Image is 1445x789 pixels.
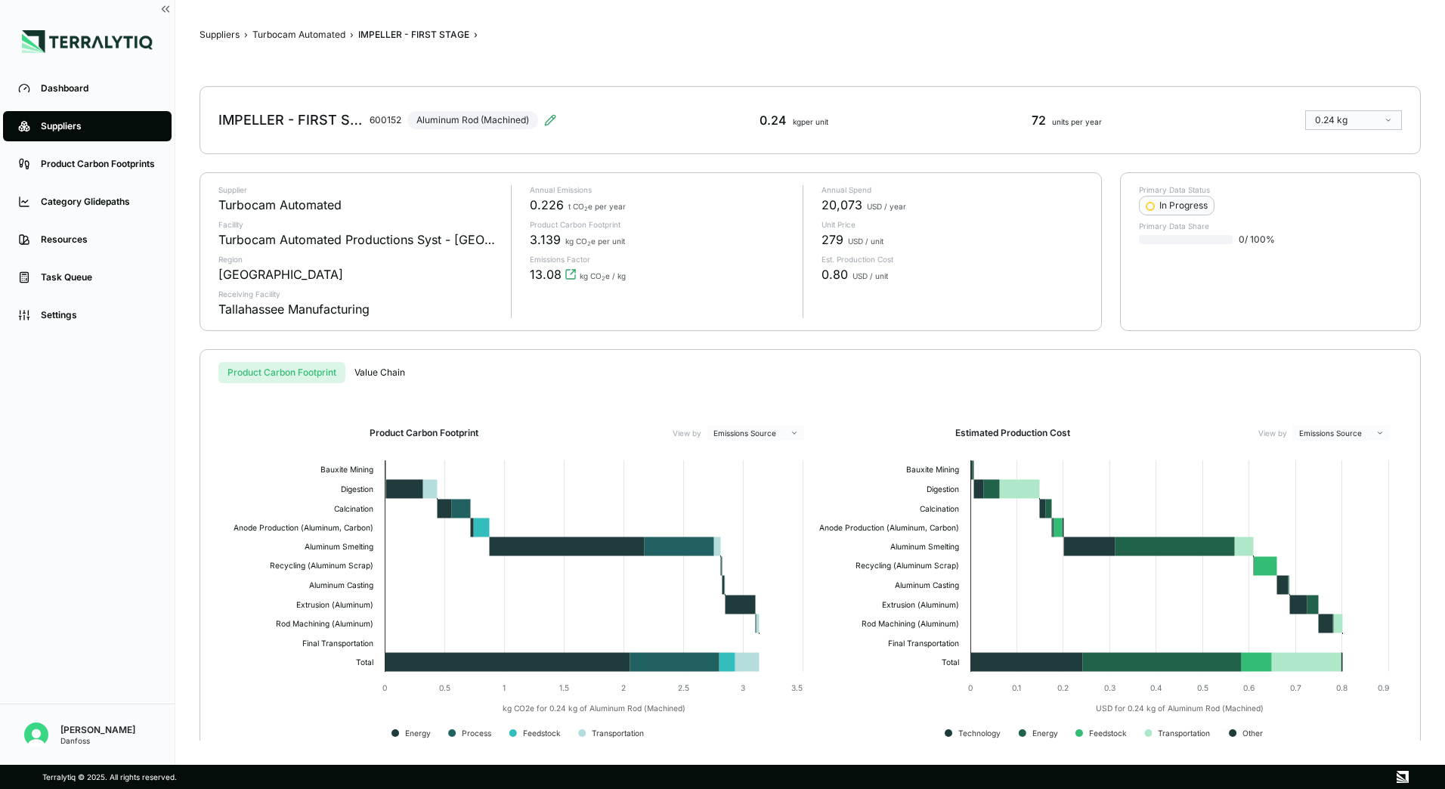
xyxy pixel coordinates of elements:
[218,255,499,264] p: Region
[1139,221,1402,231] p: Primary Data Share
[341,484,373,494] text: Digestion
[856,561,959,571] text: Recycling (Aluminum Scrap)
[234,523,373,532] text: Anode Production (Aluminum, Carbon)
[305,542,373,552] text: Aluminum Smelting
[1032,111,1102,129] div: 72
[41,120,156,132] div: Suppliers
[1150,683,1162,692] text: 0.4
[252,29,345,41] button: Turbocam Automated
[503,683,506,692] text: 1
[895,580,959,590] text: Aluminum Casting
[296,600,373,609] text: Extrusion (Aluminum)
[707,425,804,441] button: Emissions Source
[1305,110,1402,130] button: 0.24 kg
[218,111,364,129] div: IMPELLER - FIRST STAGE
[218,231,499,249] div: Turbocam Automated Productions Syst - [GEOGRAPHIC_DATA]
[888,639,959,648] text: Final Transportation
[270,561,373,571] text: Recycling (Aluminum Scrap)
[741,683,745,692] text: 3
[218,196,342,214] div: Turbocam Automated
[1290,683,1301,692] text: 0.7
[1146,200,1208,212] div: In Progress
[955,427,1070,439] h2: Estimated Production Cost
[218,300,370,318] div: Tallahassee Manufacturing
[1158,729,1210,738] text: Transportation
[1089,729,1127,738] text: Feedstock
[819,523,959,532] text: Anode Production (Aluminum, Carbon)
[1336,683,1348,692] text: 0.8
[942,657,959,667] text: Total
[41,196,156,208] div: Category Glidepaths
[1057,683,1069,692] text: 0.2
[791,683,803,692] text: 3.5
[41,271,156,283] div: Task Queue
[350,29,354,41] span: ›
[382,683,387,692] text: 0
[852,271,888,280] span: USD / unit
[530,220,791,229] p: Product Carbon Footprint
[41,309,156,321] div: Settings
[462,729,491,738] text: Process
[822,220,1083,229] p: Unit Price
[218,265,343,283] div: [GEOGRAPHIC_DATA]
[822,255,1083,264] p: Est. Production Cost
[276,619,373,629] text: Rod Machining (Aluminum)
[867,202,906,211] span: USD / year
[1052,117,1102,126] span: units per year
[927,484,959,494] text: Digestion
[760,111,828,129] div: 0.24
[906,465,959,475] text: Bauxite Mining
[1139,185,1402,194] p: Primary Data Status
[358,29,469,41] div: IMPELLER - FIRST STAGE
[822,185,1083,194] p: Annual Spend
[218,220,499,229] p: Facility
[565,237,625,246] span: kg CO e per unit
[822,231,843,249] span: 279
[356,657,373,667] text: Total
[793,117,828,126] span: kg per unit
[822,265,848,283] span: 0.80
[890,542,959,552] text: Aluminum Smelting
[559,683,569,692] text: 1.5
[439,683,450,692] text: 0.5
[405,729,431,738] text: Energy
[678,683,689,692] text: 2.5
[968,683,973,692] text: 0
[530,265,562,283] span: 13.08
[60,736,135,745] div: Danfoss
[848,237,883,246] span: USD / unit
[530,196,564,214] span: 0.226
[218,362,1402,383] div: s
[958,729,1001,738] text: Technology
[24,722,48,747] img: Victoria Odoma
[22,30,153,53] img: Logo
[1293,425,1390,441] button: Emissions Source
[334,504,373,513] text: Calcination
[621,683,626,692] text: 2
[1197,683,1208,692] text: 0.5
[1242,729,1263,738] text: Other
[587,240,591,247] sub: 2
[503,704,685,713] text: kg CO2e for 0.24 kg of Aluminum Rod (Machined)
[530,231,561,249] span: 3.139
[345,362,414,383] button: Value Chain
[41,82,156,94] div: Dashboard
[1378,683,1389,692] text: 0.9
[60,724,135,736] div: [PERSON_NAME]
[1104,683,1115,692] text: 0.3
[370,114,401,126] div: 600152
[1258,429,1287,438] label: View by
[1239,234,1275,246] span: 0 / 100 %
[822,196,862,214] span: 20,073
[580,271,626,280] span: kg CO e / kg
[218,289,499,299] p: Receiving Facility
[474,29,478,41] span: ›
[530,255,791,264] p: Emissions Factor
[673,429,701,438] label: View by
[602,275,605,282] sub: 2
[1032,729,1058,738] text: Energy
[41,158,156,170] div: Product Carbon Footprints
[1012,683,1021,692] text: 0.1
[862,619,959,629] text: Rod Machining (Aluminum)
[1243,683,1255,692] text: 0.6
